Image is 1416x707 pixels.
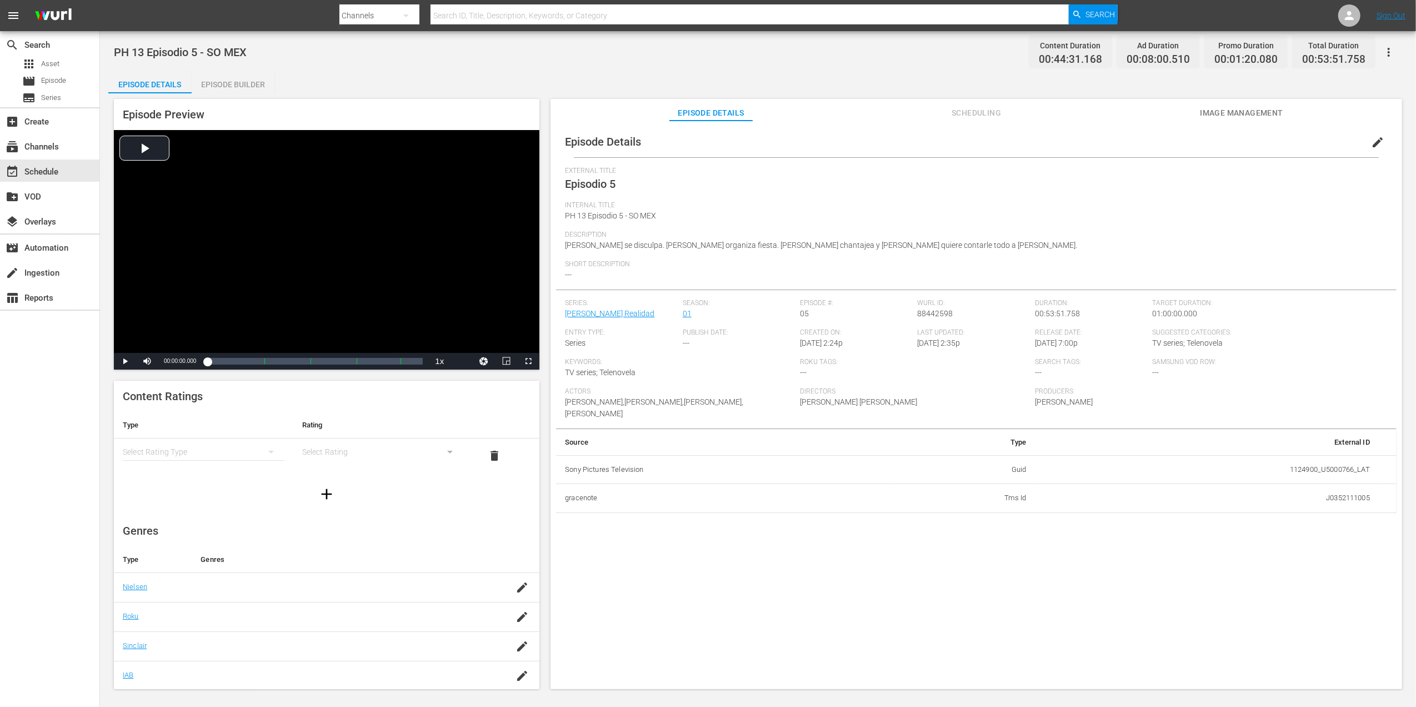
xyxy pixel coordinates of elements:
span: Samsung VOD Row: [1153,358,1264,367]
span: Series [41,92,61,103]
span: TV series; Telenovela [1153,338,1223,347]
span: --- [1153,368,1159,377]
span: edit [1371,136,1384,149]
span: [PERSON_NAME] [PERSON_NAME] [800,397,917,406]
button: Mute [136,353,158,370]
span: --- [683,338,689,347]
span: Keywords: [565,358,794,367]
div: Promo Duration [1214,38,1278,53]
span: add_box [6,115,19,128]
span: Series: [565,299,677,308]
span: Series [565,338,586,347]
div: Ad Duration [1127,38,1190,53]
span: [PERSON_NAME] se disculpa. [PERSON_NAME] organiza fiesta. [PERSON_NAME] chantajea y [PERSON_NAME]... [565,241,1077,250]
div: Episode Builder [192,71,275,98]
span: Wurl ID: [918,299,1029,308]
span: [DATE] 2:35p [918,338,960,347]
span: Episode Details [669,106,753,120]
table: simple table [114,412,539,473]
div: Episode Details [108,71,192,98]
span: Suggested Categories: [1153,328,1382,337]
a: Sign Out [1377,11,1405,20]
div: Video Player [114,130,539,370]
span: Directors [800,387,1029,396]
td: Tms Id [895,484,1035,513]
span: Episode [22,74,36,88]
span: Schedule [6,165,19,178]
span: --- [800,368,807,377]
span: Channels [6,140,19,153]
span: PH 13 Episodio 5 - SO MEX [565,211,656,220]
td: 1124900_U5000766_LAT [1035,455,1379,484]
span: Producers [1035,387,1264,396]
span: Entry Type: [565,328,677,337]
span: Episode [41,75,66,86]
span: External Title [565,167,1382,176]
span: Episode Details [565,135,641,148]
span: Overlays [6,215,19,228]
span: 00:53:51.758 [1302,53,1365,66]
span: delete [488,449,501,462]
td: J0352111005 [1035,484,1379,513]
button: Picture-in-Picture [495,353,517,370]
a: IAB [123,671,133,679]
span: TV series; Telenovela [565,368,636,377]
span: PH 13 Episodio 5 - SO MEX [114,46,247,59]
a: Sinclair [123,641,147,650]
button: Search [1069,4,1118,24]
span: Asset [41,58,59,69]
span: Publish Date: [683,328,794,337]
span: 01:00:00.000 [1153,309,1198,318]
th: Type [895,429,1035,456]
span: 00:53:51.758 [1035,309,1080,318]
span: Release Date: [1035,328,1147,337]
a: Roku [123,612,139,620]
div: Content Duration [1039,38,1102,53]
button: edit [1364,129,1391,156]
span: 00:00:00.000 [164,358,196,364]
span: Episode #: [800,299,912,308]
span: Reports [6,291,19,305]
span: Genres [123,524,158,537]
span: Image Management [1200,106,1283,120]
span: [PERSON_NAME] [1035,397,1093,406]
a: [PERSON_NAME] Realidad [565,309,654,318]
span: Content Ratings [123,390,203,403]
span: Actors [565,387,794,396]
span: --- [1035,368,1042,377]
span: VOD [6,190,19,203]
span: --- [565,270,572,279]
span: Search [1085,4,1115,24]
span: 05 [800,309,809,318]
span: 00:44:31.168 [1039,53,1102,66]
span: Duration: [1035,299,1147,308]
span: Roku Tags: [800,358,1029,367]
table: simple table [556,429,1397,513]
span: Ingestion [6,266,19,280]
span: Scheduling [935,106,1018,120]
button: Play [114,353,136,370]
span: Episodio 5 [565,177,616,191]
th: Sony Pictures Television [556,455,895,484]
th: Rating [293,412,473,439]
span: 00:01:20.080 [1214,53,1278,66]
button: Playback Rate [428,353,451,370]
button: Jump To Time [473,353,495,370]
span: menu [7,9,20,22]
span: Internal Title [565,201,1382,210]
th: Type [114,546,192,573]
span: 00:08:00.510 [1127,53,1190,66]
button: delete [481,442,508,469]
td: Guid [895,455,1035,484]
th: External ID [1035,429,1379,456]
span: 88442598 [918,309,953,318]
span: Episode Preview [123,108,204,121]
a: Nielsen [123,582,147,591]
img: ans4CAIJ8jUAAAAAAAAAAAAAAAAAAAAAAAAgQb4GAAAAAAAAAAAAAAAAAAAAAAAAJMjXAAAAAAAAAAAAAAAAAAAAAAAAgAT5G... [27,3,80,29]
span: [PERSON_NAME],[PERSON_NAME],[PERSON_NAME],[PERSON_NAME] [565,397,743,418]
span: apps [22,57,36,71]
button: Episode Builder [192,71,275,93]
th: Source [556,429,895,456]
button: Episode Details [108,71,192,93]
span: [DATE] 2:24p [800,338,843,347]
